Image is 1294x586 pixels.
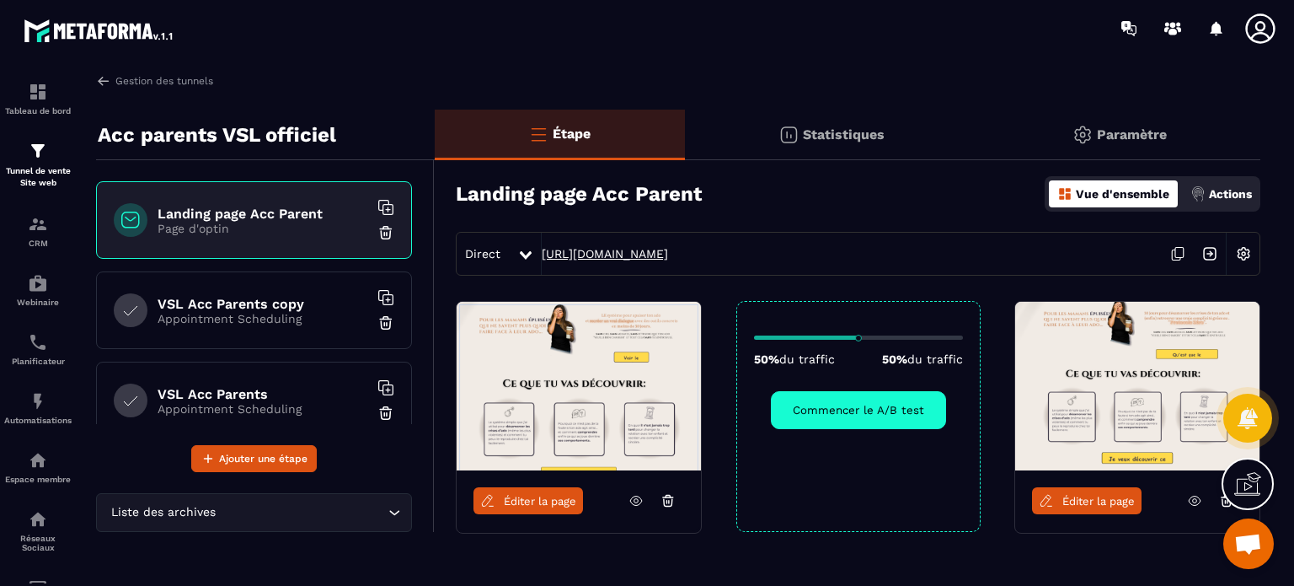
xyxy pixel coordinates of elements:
[4,438,72,497] a: automationsautomationsEspace membre
[1076,187,1169,201] p: Vue d'ensemble
[158,312,368,325] p: Appointment Scheduling
[4,357,72,366] p: Planificateur
[96,73,111,89] img: arrow
[4,534,72,552] p: Réseaux Sociaux
[1223,519,1274,569] div: Ouvrir le chat
[4,320,72,379] a: schedulerschedulerPlanificateur
[4,261,72,320] a: automationsautomationsWebinaire
[4,128,72,202] a: formationformationTunnel de vente Site web
[96,493,412,532] div: Search for option
[1062,495,1135,508] span: Éditer la page
[504,495,576,508] span: Éditer la page
[1194,238,1226,270] img: arrow-next.bcc2205e.svg
[219,503,384,522] input: Search for option
[158,222,368,235] p: Page d'optin
[4,106,72,116] p: Tableau de bord
[377,405,394,422] img: trash
[542,247,668,261] a: [URL][DOMAIN_NAME]
[771,391,946,429] button: Commencer le A/B test
[219,450,307,467] span: Ajouter une étape
[778,125,799,145] img: stats.20deebd0.svg
[456,182,702,206] h3: Landing page Acc Parent
[377,315,394,331] img: trash
[377,224,394,241] img: trash
[28,214,48,234] img: formation
[779,352,835,366] span: du traffic
[1097,126,1167,142] p: Paramètre
[98,118,336,152] p: Acc parents VSL officiel
[1072,125,1093,145] img: setting-gr.5f69749f.svg
[1227,238,1259,270] img: setting-w.858f3a88.svg
[28,332,48,352] img: scheduler
[4,298,72,307] p: Webinaire
[1015,302,1259,470] img: image
[158,206,368,222] h6: Landing page Acc Parent
[28,273,48,293] img: automations
[158,386,368,402] h6: VSL Acc Parents
[4,69,72,128] a: formationformationTableau de bord
[28,450,48,470] img: automations
[4,379,72,438] a: automationsautomationsAutomatisations
[4,165,72,189] p: Tunnel de vente Site web
[465,247,500,261] span: Direct
[107,503,219,522] span: Liste des archives
[28,391,48,411] img: automations
[4,497,72,565] a: social-networksocial-networkRéseaux Sociaux
[457,302,701,470] img: image
[1209,187,1252,201] p: Actions
[28,141,48,161] img: formation
[553,126,591,142] p: Étape
[158,402,368,416] p: Appointment Scheduling
[1190,186,1206,202] img: actions.d6e523a2.png
[4,475,72,484] p: Espace membre
[1057,186,1072,202] img: dashboard-orange.40269519.svg
[803,126,885,142] p: Statistiques
[1032,487,1142,514] a: Éditer la page
[191,445,317,472] button: Ajouter une étape
[28,509,48,530] img: social-network
[754,352,835,366] p: 50%
[24,15,175,46] img: logo
[4,239,72,248] p: CRM
[528,124,548,144] img: bars-o.4a397970.svg
[4,416,72,425] p: Automatisations
[28,82,48,102] img: formation
[882,352,963,366] p: 50%
[96,73,213,89] a: Gestion des tunnels
[158,296,368,312] h6: VSL Acc Parents copy
[907,352,963,366] span: du traffic
[473,487,583,514] a: Éditer la page
[4,202,72,261] a: formationformationCRM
